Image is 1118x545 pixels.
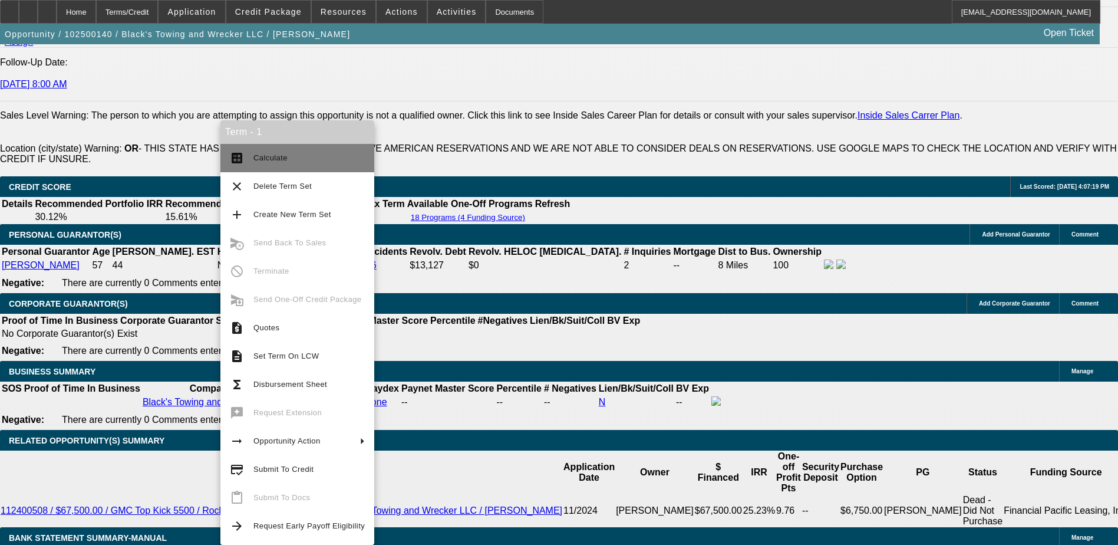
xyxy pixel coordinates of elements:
td: 25.23% [743,494,776,527]
mat-icon: calculate [230,151,244,165]
span: Manage [1071,534,1093,541]
mat-icon: functions [230,377,244,392]
th: SOS [1,383,22,395]
button: Credit Package [226,1,311,23]
td: -- [802,494,840,527]
th: Available One-Off Programs [407,198,533,210]
span: BUSINESS SUMMARY [9,367,95,376]
button: 18 Programs (4 Funding Source) [407,212,529,222]
b: Percentile [496,383,541,393]
b: Negative: [2,346,44,356]
th: Refresh [535,198,571,210]
th: Recommended One Off IRR [164,198,289,210]
b: # Negatives [544,383,596,393]
b: Company [190,383,233,393]
b: # Inquiries [624,247,671,257]
b: Revolv. Debt [410,247,466,257]
b: Start [216,316,237,326]
th: $ Financed [694,451,743,494]
b: OR [124,143,138,153]
a: N [599,397,606,407]
b: Personal Guarantor [2,247,90,257]
b: Dist to Bus. [718,247,771,257]
td: 44 [112,259,216,272]
th: IRR [743,451,776,494]
span: Activities [437,7,477,17]
button: Resources [312,1,375,23]
span: Last Scored: [DATE] 4:07:19 PM [1020,183,1109,190]
th: Purchase Option [840,451,883,494]
span: Opportunity / 102500140 / Black's Towing and Wrecker LLC / [PERSON_NAME] [5,29,350,39]
td: $13,127 [409,259,467,272]
a: Black's Towing and Wrecker LLC [143,397,280,407]
span: Delete Term Set [253,182,312,191]
td: [PERSON_NAME] [883,494,962,527]
span: Comment [1071,300,1099,307]
b: Home Owner Since [217,247,304,257]
b: Corporate Guarantor [120,316,213,326]
span: CORPORATE GUARANTOR(S) [9,299,128,308]
img: linkedin-icon.png [836,260,846,269]
mat-icon: arrow_forward [230,519,244,533]
a: Open Ticket [1039,23,1099,43]
td: 8 Miles [718,259,771,272]
span: Application [167,7,216,17]
b: Age [92,247,110,257]
img: facebook-icon.png [711,396,721,406]
b: Lien/Bk/Suit/Coll [599,383,674,393]
b: [PERSON_NAME]. EST [113,247,215,257]
b: Lien/Bk/Suit/Coll [530,316,605,326]
b: BV Exp [607,316,640,326]
button: Activities [428,1,486,23]
b: #Negatives [478,316,528,326]
td: -- [675,396,710,409]
div: -- [401,397,494,408]
td: NHO [217,259,304,272]
button: Actions [377,1,427,23]
th: PG [883,451,962,494]
a: 26 [366,260,377,270]
mat-icon: add [230,208,244,222]
td: 9.76 [776,494,802,527]
b: Negative: [2,278,44,288]
td: -- [673,259,717,272]
span: Request Early Payoff Eligibility [253,521,365,530]
b: Revolv. HELOC [MEDICAL_DATA]. [469,247,622,257]
span: Comment [1071,231,1099,238]
th: Recommended Portfolio IRR [34,198,163,210]
th: Security Deposit [802,451,840,494]
span: Credit Package [235,7,302,17]
mat-icon: credit_score [230,462,244,477]
td: 57 [91,259,110,272]
b: Paynet Master Score [335,316,428,326]
span: Submit To Credit [253,465,314,474]
b: Ownership [773,247,822,257]
span: BANK STATEMENT SUMMARY-MANUAL [9,533,167,543]
div: Term - 1 [220,120,374,144]
a: Inside Sales Carrer Plan [858,110,959,120]
span: Quotes [253,323,279,332]
b: Paynet Master Score [401,383,494,393]
span: Manage [1071,368,1093,375]
span: CREDIT SCORE [9,182,71,192]
mat-icon: description [230,349,244,363]
th: Owner [615,451,694,494]
td: 100 [772,259,822,272]
td: $0 [468,259,622,272]
td: $67,500.00 [694,494,743,527]
b: Mortgage [674,247,716,257]
td: 30.12% [34,211,163,223]
td: Dead - Did Not Purchase [962,494,1004,527]
img: facebook-icon.png [824,260,833,269]
span: Actions [385,7,418,17]
a: [PERSON_NAME] [2,260,80,270]
b: Paydex [366,383,399,393]
th: Proof of Time In Business [24,383,141,395]
span: There are currently 0 Comments entered on this opportunity [62,415,312,425]
mat-icon: request_quote [230,321,244,335]
span: Opportunity Action [253,436,321,445]
label: The person to which you are attempting to assign this opportunity is not a qualified owner. Click... [91,110,962,120]
span: Resources [321,7,367,17]
td: $6,750.00 [840,494,883,527]
div: -- [496,397,541,408]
